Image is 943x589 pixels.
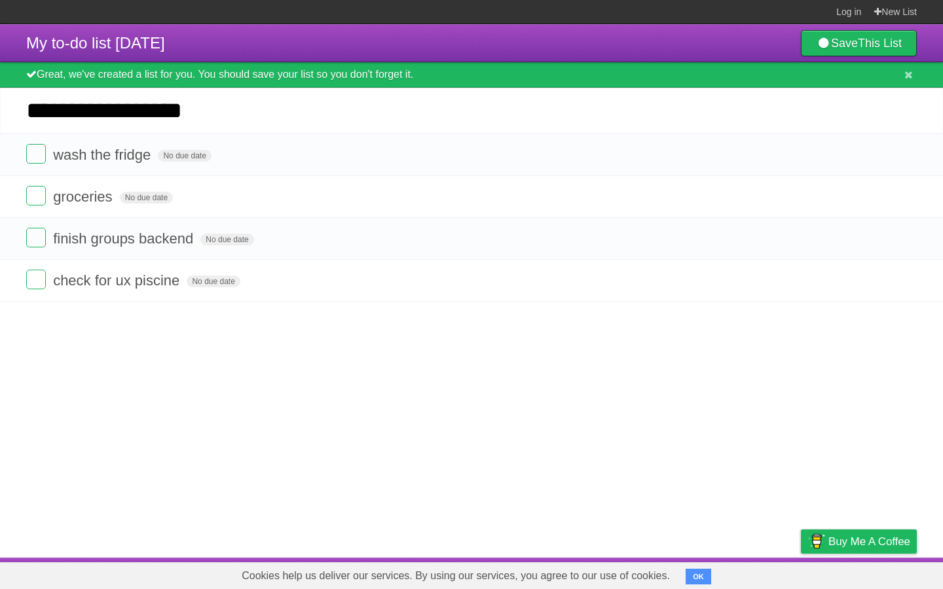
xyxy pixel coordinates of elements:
span: check for ux piscine [53,272,183,289]
a: About [627,561,654,586]
span: No due date [187,276,240,287]
span: No due date [158,150,211,162]
a: SaveThis List [801,30,917,56]
a: Developers [670,561,723,586]
span: Buy me a coffee [828,530,910,553]
a: Terms [739,561,768,586]
span: wash the fridge [53,147,154,163]
span: No due date [200,234,253,245]
label: Done [26,270,46,289]
img: Buy me a coffee [807,530,825,552]
a: Buy me a coffee [801,529,917,554]
label: Done [26,228,46,247]
a: Privacy [784,561,818,586]
a: Suggest a feature [834,561,917,586]
span: Cookies help us deliver our services. By using our services, you agree to our use of cookies. [229,563,683,589]
button: OK [686,569,711,584]
span: My to-do list [DATE] [26,34,165,52]
label: Done [26,186,46,205]
b: This List [858,37,902,50]
span: No due date [120,192,173,204]
span: finish groups backend [53,230,196,247]
label: Done [26,144,46,164]
span: groceries [53,188,115,205]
